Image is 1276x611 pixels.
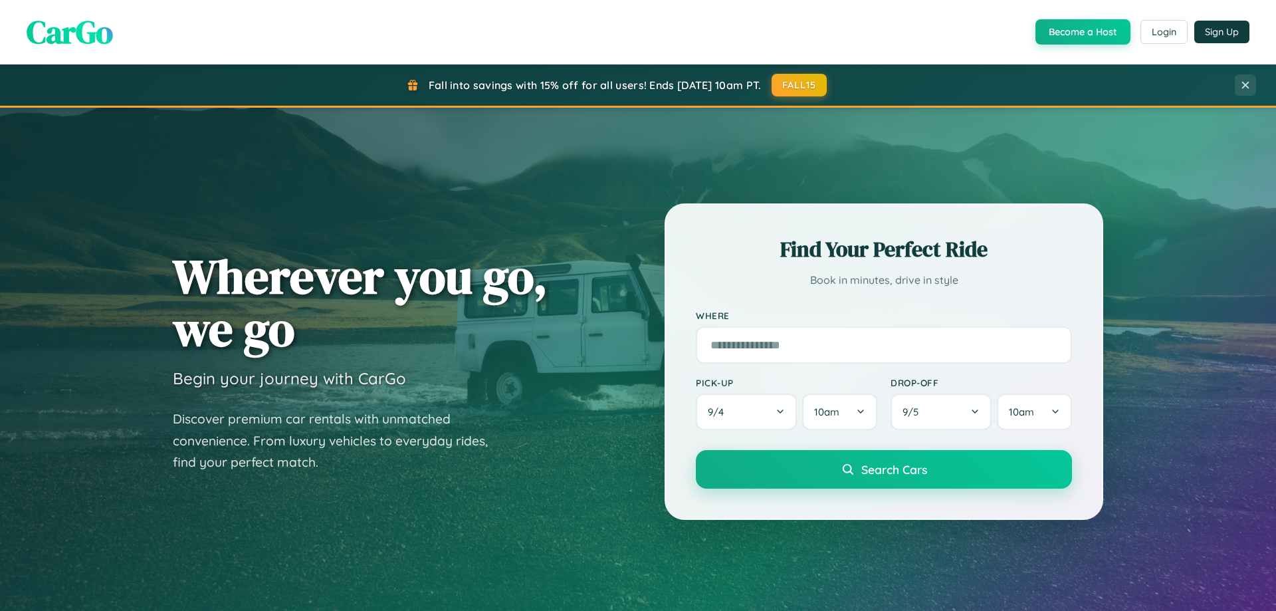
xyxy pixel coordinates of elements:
[708,406,730,418] span: 9 / 4
[173,250,548,355] h1: Wherever you go, we go
[27,10,113,54] span: CarGo
[1035,19,1130,45] button: Become a Host
[997,394,1072,430] button: 10am
[1194,21,1249,43] button: Sign Up
[173,408,505,473] p: Discover premium car rentals with unmatched convenience. From luxury vehicles to everyday rides, ...
[429,78,762,92] span: Fall into savings with 15% off for all users! Ends [DATE] 10am PT.
[891,377,1072,388] label: Drop-off
[814,406,839,418] span: 10am
[696,310,1072,321] label: Where
[891,394,992,430] button: 9/5
[903,406,925,418] span: 9 / 5
[696,450,1072,489] button: Search Cars
[696,377,877,388] label: Pick-up
[696,271,1072,290] p: Book in minutes, drive in style
[861,462,927,477] span: Search Cars
[696,394,797,430] button: 9/4
[1140,20,1188,44] button: Login
[1009,406,1034,418] span: 10am
[802,394,877,430] button: 10am
[173,368,406,388] h3: Begin your journey with CarGo
[696,235,1072,264] h2: Find Your Perfect Ride
[772,74,827,96] button: FALL15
